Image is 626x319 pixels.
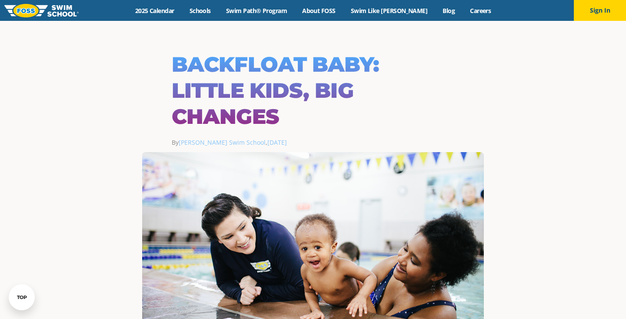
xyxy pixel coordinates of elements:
a: Careers [463,7,499,15]
a: 2025 Calendar [127,7,182,15]
h1: Backfloat Baby: Little Kids, Big Changes [172,51,454,130]
a: Swim Like [PERSON_NAME] [343,7,435,15]
div: TOP [17,295,27,300]
a: Blog [435,7,463,15]
span: By [172,138,266,146]
a: Swim Path® Program [218,7,294,15]
a: Schools [182,7,218,15]
span: , [266,138,287,146]
a: [DATE] [267,138,287,146]
a: [PERSON_NAME] Swim School [179,138,266,146]
img: FOSS Swim School Logo [4,4,79,17]
a: About FOSS [295,7,343,15]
